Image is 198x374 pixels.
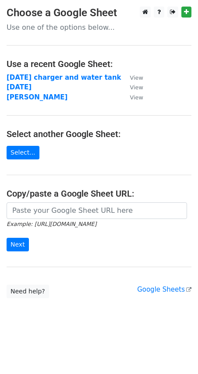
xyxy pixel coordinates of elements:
small: View [130,74,143,81]
h4: Copy/paste a Google Sheet URL: [7,188,191,199]
a: Need help? [7,285,49,298]
h3: Choose a Google Sheet [7,7,191,19]
a: Select... [7,146,39,159]
h4: Select another Google Sheet: [7,129,191,139]
small: View [130,84,143,91]
a: View [121,74,143,81]
input: Next [7,238,29,251]
a: View [121,93,143,101]
input: Paste your Google Sheet URL here [7,202,187,219]
small: Example: [URL][DOMAIN_NAME] [7,221,96,227]
small: View [130,94,143,101]
a: Google Sheets [137,286,191,293]
h4: Use a recent Google Sheet: [7,59,191,69]
p: Use one of the options below... [7,23,191,32]
a: View [121,83,143,91]
a: [DATE] [7,83,32,91]
a: [DATE] charger and water tank [7,74,121,81]
a: [PERSON_NAME] [7,93,67,101]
